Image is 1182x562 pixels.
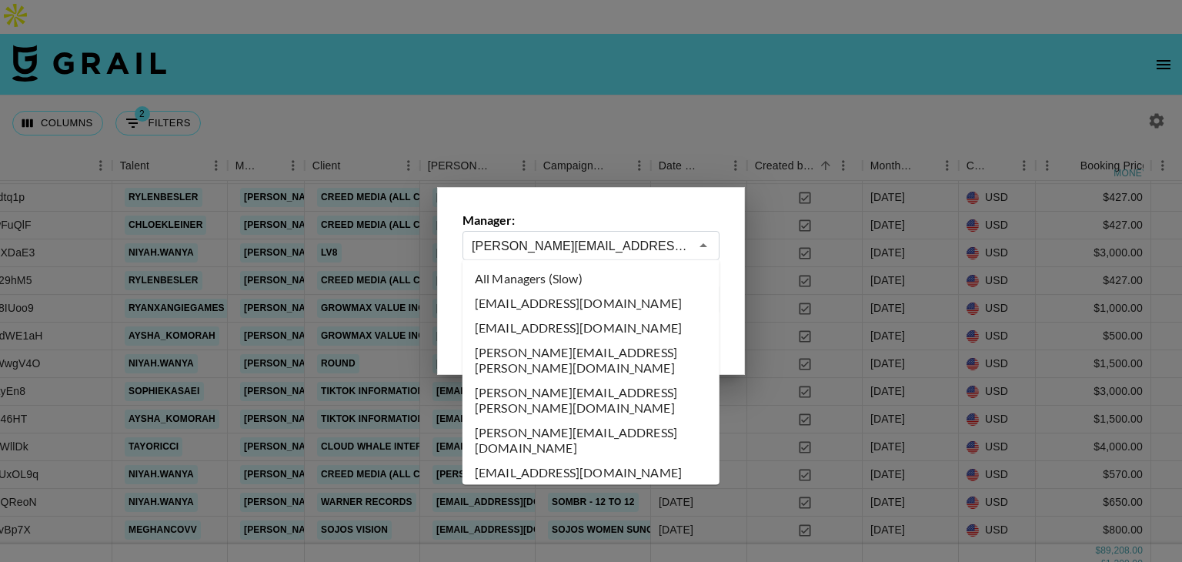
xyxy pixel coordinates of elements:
[462,380,720,420] li: [PERSON_NAME][EMAIL_ADDRESS][PERSON_NAME][DOMAIN_NAME]
[462,420,720,460] li: [PERSON_NAME][EMAIL_ADDRESS][DOMAIN_NAME]
[693,235,714,256] button: Close
[462,460,720,485] li: [EMAIL_ADDRESS][DOMAIN_NAME]
[462,316,720,340] li: [EMAIL_ADDRESS][DOMAIN_NAME]
[462,212,720,228] label: Manager:
[462,485,720,510] li: [EMAIL_ADDRESS][DOMAIN_NAME]
[462,291,720,316] li: [EMAIL_ADDRESS][DOMAIN_NAME]
[462,340,720,380] li: [PERSON_NAME][EMAIL_ADDRESS][PERSON_NAME][DOMAIN_NAME]
[462,266,720,291] li: All Managers (Slow)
